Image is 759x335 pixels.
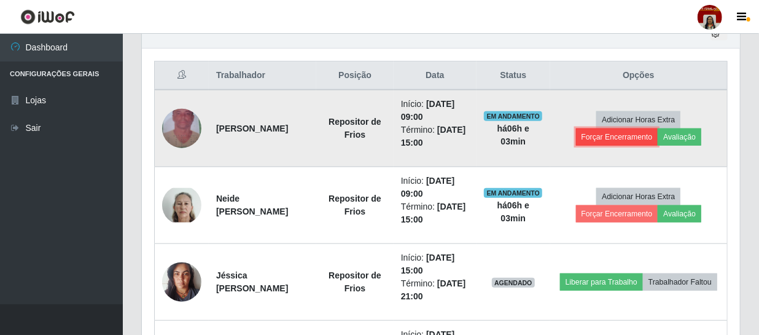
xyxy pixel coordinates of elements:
[658,128,701,146] button: Avaliação
[484,188,542,198] span: EM ANDAMENTO
[394,61,477,90] th: Data
[401,200,469,226] li: Término:
[20,9,75,25] img: CoreUI Logo
[401,176,455,199] time: [DATE] 09:00
[329,117,381,140] strong: Repositor de Frios
[316,61,394,90] th: Posição
[596,111,680,128] button: Adicionar Horas Extra
[484,111,542,121] span: EM ANDAMENTO
[401,124,469,149] li: Término:
[329,194,381,216] strong: Repositor de Frios
[401,99,455,122] time: [DATE] 09:00
[497,124,529,146] strong: há 06 h e 03 min
[216,124,288,133] strong: [PERSON_NAME]
[596,188,680,205] button: Adicionar Horas Extra
[401,277,469,303] li: Término:
[643,274,717,291] button: Trabalhador Faltou
[560,274,643,291] button: Liberar para Trabalho
[477,61,550,90] th: Status
[209,61,316,90] th: Trabalhador
[216,194,288,216] strong: Neide [PERSON_NAME]
[658,205,701,223] button: Avaliação
[497,200,529,223] strong: há 06 h e 03 min
[329,270,381,293] strong: Repositor de Frios
[401,253,455,275] time: [DATE] 15:00
[401,175,469,200] li: Início:
[216,270,288,293] strong: Jéssica [PERSON_NAME]
[162,188,201,223] img: 1755002426843.jpeg
[576,205,658,223] button: Forçar Encerramento
[401,251,469,277] li: Início:
[401,98,469,124] li: Início:
[162,256,201,308] img: 1725457608338.jpeg
[576,128,658,146] button: Forçar Encerramento
[162,93,201,164] img: 1753305167583.jpeg
[550,61,728,90] th: Opções
[492,278,535,288] span: AGENDADO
